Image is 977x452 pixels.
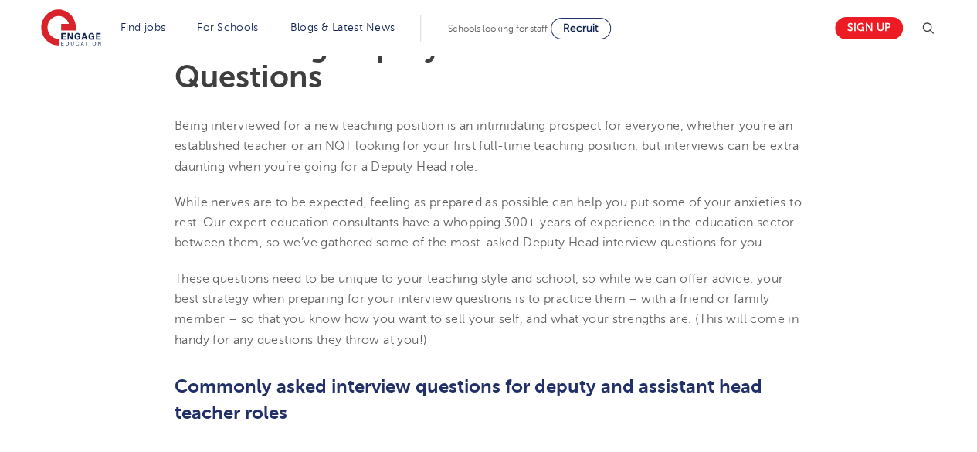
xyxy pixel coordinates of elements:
[551,18,611,39] a: Recruit
[175,119,799,174] span: Being interviewed for a new teaching position is an intimidating prospect for everyone, whether y...
[175,376,762,423] span: Commonly asked interview questions for deputy and assistant head teacher roles
[41,9,101,48] img: Engage Education
[120,22,166,33] a: Find jobs
[197,22,258,33] a: For Schools
[835,17,903,39] a: Sign up
[175,269,802,350] p: These questions need to be unique to your teaching style and school, so while we can offer advice...
[175,195,802,250] span: While nerves are to be expected, feeling as prepared as possible can help you put some of your an...
[563,22,599,34] span: Recruit
[448,23,548,34] span: Schools looking for staff
[290,22,395,33] a: Blogs & Latest News
[175,31,802,93] h1: Answering Deputy Head Interview Questions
